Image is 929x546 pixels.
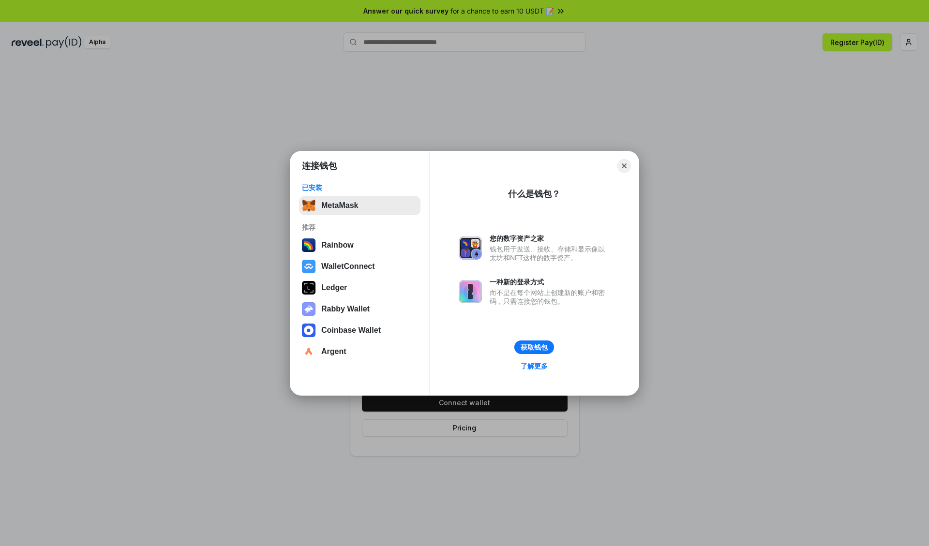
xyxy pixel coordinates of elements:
[299,196,420,215] button: MetaMask
[508,188,560,200] div: 什么是钱包？
[521,343,548,352] div: 获取钱包
[321,326,381,335] div: Coinbase Wallet
[490,288,610,306] div: 而不是在每个网站上创建新的账户和密码，只需连接您的钱包。
[321,283,347,292] div: Ledger
[490,234,610,243] div: 您的数字资产之家
[617,159,631,173] button: Close
[302,223,418,232] div: 推荐
[321,347,346,356] div: Argent
[490,278,610,286] div: 一种新的登录方式
[321,262,375,271] div: WalletConnect
[514,340,554,354] button: 获取钱包
[302,183,418,192] div: 已安装
[302,199,315,212] img: svg+xml,%3Csvg%20fill%3D%22none%22%20height%3D%2233%22%20viewBox%3D%220%200%2035%2033%22%20width%...
[521,362,548,370] div: 了解更多
[302,238,315,252] img: svg+xml,%3Csvg%20width%3D%22120%22%20height%3D%22120%22%20viewBox%3D%220%200%20120%20120%22%20fil...
[302,281,315,295] img: svg+xml,%3Csvg%20xmlns%3D%22http%3A%2F%2Fwww.w3.org%2F2000%2Fsvg%22%20width%3D%2228%22%20height%3...
[321,241,354,250] div: Rainbow
[299,278,420,297] button: Ledger
[459,280,482,303] img: svg+xml,%3Csvg%20xmlns%3D%22http%3A%2F%2Fwww.w3.org%2F2000%2Fsvg%22%20fill%3D%22none%22%20viewBox...
[321,305,370,313] div: Rabby Wallet
[299,321,420,340] button: Coinbase Wallet
[302,260,315,273] img: svg+xml,%3Csvg%20width%3D%2228%22%20height%3D%2228%22%20viewBox%3D%220%200%2028%2028%22%20fill%3D...
[321,201,358,210] div: MetaMask
[302,302,315,316] img: svg+xml,%3Csvg%20xmlns%3D%22http%3A%2F%2Fwww.w3.org%2F2000%2Fsvg%22%20fill%3D%22none%22%20viewBox...
[515,360,554,372] a: 了解更多
[302,345,315,358] img: svg+xml,%3Csvg%20width%3D%2228%22%20height%3D%2228%22%20viewBox%3D%220%200%2028%2028%22%20fill%3D...
[299,299,420,319] button: Rabby Wallet
[299,257,420,276] button: WalletConnect
[299,342,420,361] button: Argent
[299,236,420,255] button: Rainbow
[459,236,482,260] img: svg+xml,%3Csvg%20xmlns%3D%22http%3A%2F%2Fwww.w3.org%2F2000%2Fsvg%22%20fill%3D%22none%22%20viewBox...
[302,324,315,337] img: svg+xml,%3Csvg%20width%3D%2228%22%20height%3D%2228%22%20viewBox%3D%220%200%2028%2028%22%20fill%3D...
[302,160,337,172] h1: 连接钱包
[490,245,610,262] div: 钱包用于发送、接收、存储和显示像以太坊和NFT这样的数字资产。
